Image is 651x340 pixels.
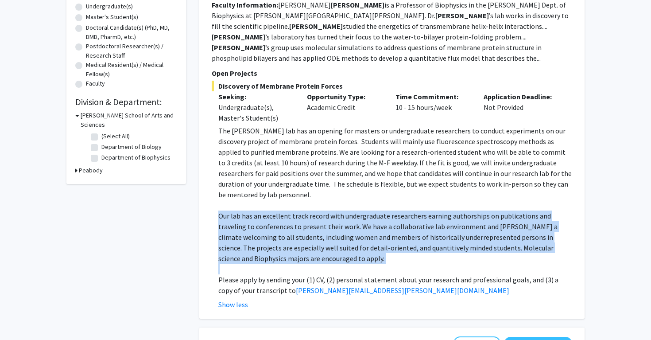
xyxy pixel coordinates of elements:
a: [PERSON_NAME][EMAIL_ADDRESS][PERSON_NAME][DOMAIN_NAME] [296,286,509,295]
p: Seeking: [218,91,294,102]
b: [PERSON_NAME] [435,11,489,20]
p: Open Projects [212,68,572,78]
h2: Division & Department: [75,97,177,107]
p: Our lab has an excellent track record with undergraduate researchers earning authorships on publi... [218,211,572,264]
label: Medical Resident(s) / Medical Fellow(s) [86,60,177,79]
p: Please apply by sending your (1) CV, (2) personal statement about your research and professional ... [218,274,572,296]
fg-read-more: [PERSON_NAME] is a Professor of Biophysics in the [PERSON_NAME] Dept. of Biophysics at [PERSON_NA... [212,0,569,63]
b: [PERSON_NAME] [289,22,343,31]
p: The [PERSON_NAME] lab has an opening for masters or undergraduate researchers to conduct experime... [218,125,572,200]
div: Undergraduate(s), Master's Student(s) [218,102,294,123]
label: (Select All) [101,132,130,141]
p: Time Commitment: [395,91,471,102]
p: Application Deadline: [484,91,559,102]
div: Not Provided [477,91,566,123]
label: Department of Biophysics [101,153,170,162]
b: [PERSON_NAME] [212,43,265,52]
label: Doctoral Candidate(s) (PhD, MD, DMD, PharmD, etc.) [86,23,177,42]
label: Faculty [86,79,105,88]
b: [PERSON_NAME] [212,32,265,41]
label: Postdoctoral Researcher(s) / Research Staff [86,42,177,60]
h3: [PERSON_NAME] School of Arts and Sciences [81,111,177,129]
span: Discovery of Membrane Protein Forces [212,81,572,91]
h3: Peabody [79,166,103,175]
p: Opportunity Type: [307,91,382,102]
div: 10 - 15 hours/week [389,91,477,123]
iframe: Chat [7,300,38,333]
label: Department of Biology [101,142,162,152]
b: [PERSON_NAME] [331,0,384,9]
button: Show less [218,299,248,310]
label: Undergraduate(s) [86,2,133,11]
b: Faculty Information: [212,0,278,9]
label: Master's Student(s) [86,12,138,22]
div: Academic Credit [300,91,389,123]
